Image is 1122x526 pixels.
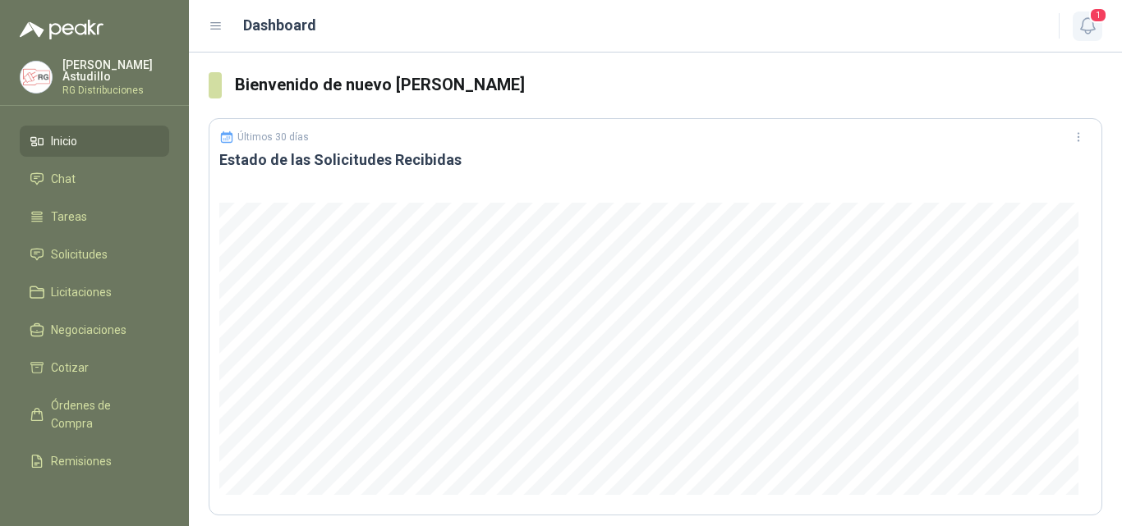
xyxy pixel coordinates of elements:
[20,126,169,157] a: Inicio
[62,59,169,82] p: [PERSON_NAME] Astudillo
[20,314,169,345] a: Negociaciones
[51,170,76,188] span: Chat
[20,352,169,383] a: Cotizar
[51,208,87,226] span: Tareas
[62,85,169,95] p: RG Distribuciones
[51,359,89,377] span: Cotizar
[1089,7,1107,23] span: 1
[51,283,112,301] span: Licitaciones
[219,150,1092,170] h3: Estado de las Solicitudes Recibidas
[235,72,1102,98] h3: Bienvenido de nuevo [PERSON_NAME]
[20,239,169,270] a: Solicitudes
[20,390,169,439] a: Órdenes de Compra
[51,452,112,470] span: Remisiones
[51,245,108,263] span: Solicitudes
[20,483,169,515] a: Configuración
[20,446,169,477] a: Remisiones
[51,321,126,339] span: Negociaciones
[21,62,52,93] img: Company Logo
[20,201,169,232] a: Tareas
[237,131,309,143] p: Últimos 30 días
[20,20,103,39] img: Logo peakr
[243,14,316,37] h1: Dashboard
[20,277,169,308] a: Licitaciones
[51,396,154,432] span: Órdenes de Compra
[20,163,169,194] a: Chat
[51,132,77,150] span: Inicio
[1073,11,1102,41] button: 1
